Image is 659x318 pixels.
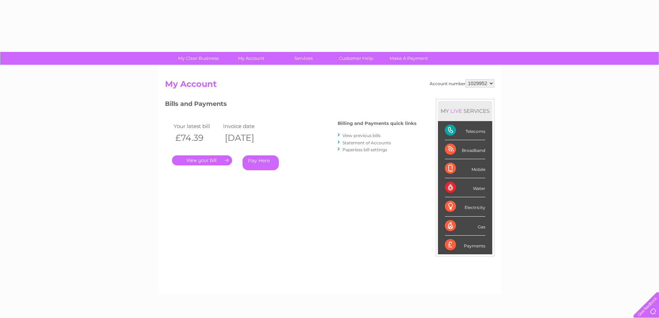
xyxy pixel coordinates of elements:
h4: Billing and Payments quick links [338,121,417,126]
div: Broadband [445,140,485,159]
h3: Bills and Payments [165,99,417,111]
a: View previous bills [342,133,381,138]
a: My Account [222,52,280,65]
a: Paperless bill settings [342,147,387,152]
h2: My Account [165,79,494,92]
div: MY SERVICES [438,101,492,121]
th: £74.39 [172,131,222,145]
td: Invoice date [221,121,271,131]
div: Gas [445,217,485,236]
a: Make A Payment [380,52,437,65]
div: Electricity [445,197,485,216]
div: Payments [445,236,485,254]
a: . [172,155,232,165]
div: LIVE [449,108,464,114]
td: Your latest bill [172,121,222,131]
div: Water [445,178,485,197]
a: Statement of Accounts [342,140,391,145]
a: Pay Here [242,155,279,170]
a: My Clear Business [170,52,227,65]
a: Customer Help [328,52,385,65]
div: Mobile [445,159,485,178]
div: Account number [430,79,494,88]
div: Telecoms [445,121,485,140]
th: [DATE] [221,131,271,145]
a: Services [275,52,332,65]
